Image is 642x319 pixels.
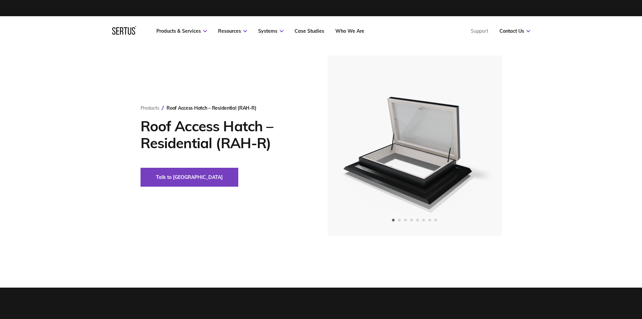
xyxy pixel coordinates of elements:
a: Support [471,28,488,34]
span: Go to slide 7 [428,219,431,221]
span: Go to slide 6 [422,219,425,221]
a: Contact Us [499,28,530,34]
span: Go to slide 2 [398,219,401,221]
a: Systems [258,28,283,34]
span: Go to slide 4 [410,219,413,221]
button: Talk to [GEOGRAPHIC_DATA] [141,168,238,187]
span: Go to slide 5 [416,219,419,221]
a: Case Studies [295,28,324,34]
a: Products & Services [156,28,207,34]
span: Go to slide 3 [404,219,407,221]
a: Products [141,105,159,111]
a: Who We Are [335,28,364,34]
a: Resources [218,28,247,34]
span: Go to slide 8 [434,219,437,221]
h1: Roof Access Hatch – Residential (RAH-R) [141,118,307,152]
